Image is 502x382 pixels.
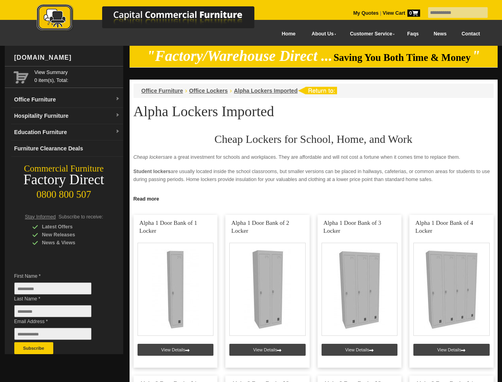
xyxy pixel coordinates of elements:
[14,318,103,325] span: Email Address *
[35,68,120,76] a: View Summary
[14,342,53,354] button: Subscribe
[234,88,297,94] a: Alpha Lockers Imported
[303,25,341,43] a: About Us
[400,25,426,43] a: Faqs
[32,223,108,231] div: Latest Offers
[11,124,123,140] a: Education Furnituredropdown
[341,25,399,43] a: Customer Service
[472,48,480,64] em: "
[35,68,120,83] span: 0 item(s), Total:
[15,4,293,33] img: Capital Commercial Furniture Logo
[5,163,123,174] div: Commercial Furniture
[14,295,103,303] span: Last Name *
[134,154,165,160] em: Cheap lockers
[189,88,228,94] a: Office Lockers
[134,168,494,183] p: are usually located inside the school classrooms, but smaller versions can be placed in hallways,...
[115,97,120,101] img: dropdown
[185,87,187,95] li: ›
[5,174,123,185] div: Factory Direct
[147,48,332,64] em: "Factory/Warehouse Direct ...
[14,305,91,317] input: Last Name *
[25,214,56,220] span: Stay Informed
[134,153,494,161] p: are a great investment for schools and workplaces. They are affordable and will not cost a fortun...
[230,87,232,95] li: ›
[353,10,379,16] a: My Quotes
[14,328,91,340] input: Email Address *
[333,52,471,63] span: Saving You Both Time & Money
[407,10,420,17] span: 0
[130,193,498,203] a: Click to read more
[134,169,171,174] strong: Student lockers
[383,10,420,16] strong: View Cart
[58,214,103,220] span: Subscribe to receive:
[32,239,108,247] div: News & Views
[11,92,123,108] a: Office Furnituredropdown
[134,104,494,119] h1: Alpha Lockers Imported
[381,10,420,16] a: View Cart0
[11,108,123,124] a: Hospitality Furnituredropdown
[5,185,123,200] div: 0800 800 507
[426,25,454,43] a: News
[14,283,91,294] input: First Name *
[454,25,487,43] a: Contact
[32,231,108,239] div: New Releases
[134,133,494,145] h2: Cheap Lockers for School, Home, and Work
[15,4,293,35] a: Capital Commercial Furniture Logo
[298,87,337,94] img: return to
[11,140,123,157] a: Furniture Clearance Deals
[14,272,103,280] span: First Name *
[141,88,183,94] a: Office Furniture
[134,190,494,206] p: provide a sense of security for the employees. Since no one can enter or touch the locker, it red...
[115,113,120,118] img: dropdown
[11,46,123,70] div: [DOMAIN_NAME]
[115,129,120,134] img: dropdown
